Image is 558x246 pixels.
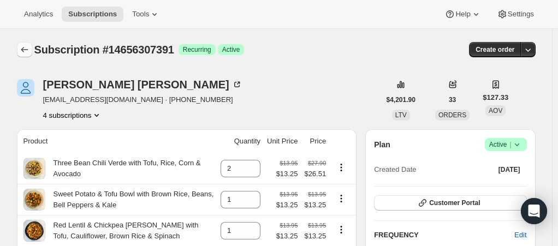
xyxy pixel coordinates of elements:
span: Active [489,139,523,150]
span: $13.25 [276,169,298,179]
th: Price [301,129,329,153]
span: Settings [508,10,534,19]
button: Product actions [43,110,103,121]
img: product img [23,158,45,179]
div: [PERSON_NAME] [PERSON_NAME] [43,79,242,90]
button: Customer Portal [374,195,526,211]
button: Product actions [333,224,350,236]
div: Three Bean Chili Verde with Tofu, Rice, Corn & Avocado [45,158,215,179]
img: product img [23,189,45,211]
span: $26.51 [304,169,326,179]
span: $4,201.90 [387,95,415,104]
span: Subscription #14656307391 [34,44,174,56]
button: [DATE] [492,162,527,177]
span: $13.25 [304,200,326,211]
span: Subscriptions [68,10,117,19]
button: Product actions [333,193,350,205]
img: product img [23,220,45,241]
span: Created Date [374,164,416,175]
button: Subscriptions [17,42,32,57]
span: Customer Portal [429,199,480,207]
h2: Plan [374,139,390,150]
span: [DATE] [498,165,520,174]
button: 33 [442,92,462,107]
span: Active [222,45,240,54]
button: Tools [126,7,167,22]
small: $27.90 [308,160,326,166]
div: Open Intercom Messenger [521,198,547,224]
span: $13.25 [276,231,298,242]
span: 33 [449,95,456,104]
span: $13.25 [276,200,298,211]
small: $13.95 [280,160,298,166]
div: Sweet Potato & Tofu Bowl with Brown Rice, Beans, Bell Peppers & Kale [45,189,215,211]
small: $13.95 [308,222,326,229]
small: $13.95 [280,222,298,229]
button: Analytics [17,7,60,22]
span: Help [455,10,470,19]
span: Edit [514,230,526,241]
span: $13.25 [304,231,326,242]
span: AOV [489,107,502,115]
button: Settings [490,7,541,22]
button: Edit [508,226,533,244]
small: $13.95 [308,191,326,197]
span: ORDERS [438,111,466,119]
button: Subscriptions [62,7,123,22]
span: | [509,140,511,149]
span: Analytics [24,10,53,19]
span: Steven Roberts [17,79,34,97]
div: Red Lentil & Chickpea [PERSON_NAME] with Tofu, Cauliflower, Brown Rice & Spinach [45,220,215,242]
th: Product [17,129,218,153]
th: Unit Price [264,129,301,153]
h2: FREQUENCY [374,230,514,241]
span: $127.33 [483,92,508,103]
span: Recurring [183,45,211,54]
button: Create order [469,42,521,57]
span: LTV [395,111,407,119]
button: Help [438,7,488,22]
span: Create order [476,45,514,54]
button: $4,201.90 [380,92,422,107]
th: Quantity [217,129,264,153]
span: [EMAIL_ADDRESS][DOMAIN_NAME] · [PHONE_NUMBER] [43,94,242,105]
span: Tools [132,10,149,19]
small: $13.95 [280,191,298,197]
button: Product actions [333,161,350,173]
